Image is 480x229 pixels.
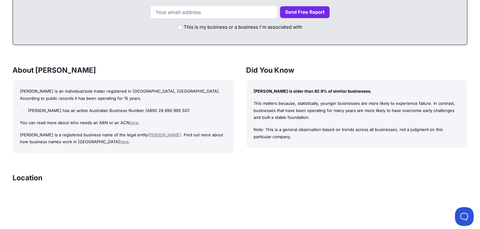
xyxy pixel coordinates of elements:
a: [PERSON_NAME] [148,132,181,137]
label: This is my business or a business I'm associated with [184,24,303,31]
h3: Location [12,173,42,183]
iframe: Toggle Customer Support [455,207,474,226]
li: [PERSON_NAME] has an active Australian Business Number (ABN) 28 690 995 507. [27,107,226,114]
p: [PERSON_NAME] is a registered business name of the legal entity . Find out more about how busines... [20,131,226,146]
p: Note: This is a general observation based on trends across all businesses, not a judgment on this... [254,126,460,140]
p: This matters because, statistically, younger businesses are more likely to experience failure. In... [254,100,460,121]
a: here [120,139,129,144]
p: You can read more about who needs an ABN or an ACN . [20,119,226,126]
p: [PERSON_NAME] is older than 82.9% of similar businesses. [254,88,460,95]
h3: Did You Know [246,65,468,75]
button: Send Free Report [280,6,330,18]
p: [PERSON_NAME] is an individual/sole trader registered in [GEOGRAPHIC_DATA], [GEOGRAPHIC_DATA]. Ac... [20,88,226,102]
input: Your email address [150,6,278,19]
h3: About [PERSON_NAME] [12,65,234,75]
a: here [129,120,138,125]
